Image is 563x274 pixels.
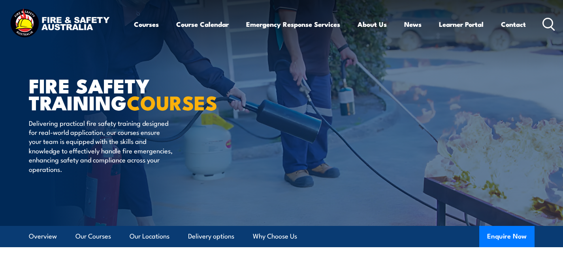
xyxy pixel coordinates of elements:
a: Delivery options [188,226,234,247]
a: Why Choose Us [253,226,297,247]
a: Overview [29,226,57,247]
a: Contact [501,14,526,35]
strong: COURSES [127,87,217,117]
a: Our Locations [130,226,169,247]
a: News [404,14,422,35]
a: About Us [358,14,387,35]
h1: FIRE SAFETY TRAINING [29,76,224,110]
a: Our Courses [75,226,111,247]
p: Delivering practical fire safety training designed for real-world application, our courses ensure... [29,118,173,173]
a: Learner Portal [439,14,484,35]
a: Course Calendar [176,14,229,35]
button: Enquire Now [479,226,535,247]
a: Courses [134,14,159,35]
a: Emergency Response Services [246,14,340,35]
